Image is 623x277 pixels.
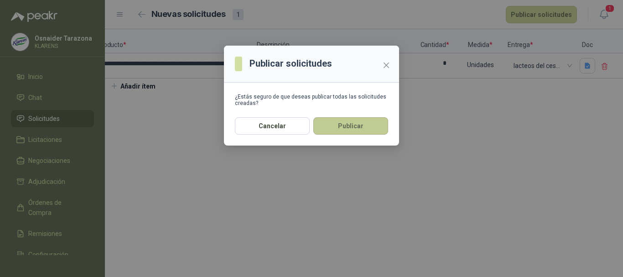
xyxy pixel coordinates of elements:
[249,57,332,71] h3: Publicar solicitudes
[383,62,390,69] span: close
[235,94,388,106] div: ¿Estás seguro de que deseas publicar todas las solicitudes creadas?
[379,58,394,73] button: Close
[313,117,388,135] button: Publicar
[235,117,310,135] button: Cancelar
